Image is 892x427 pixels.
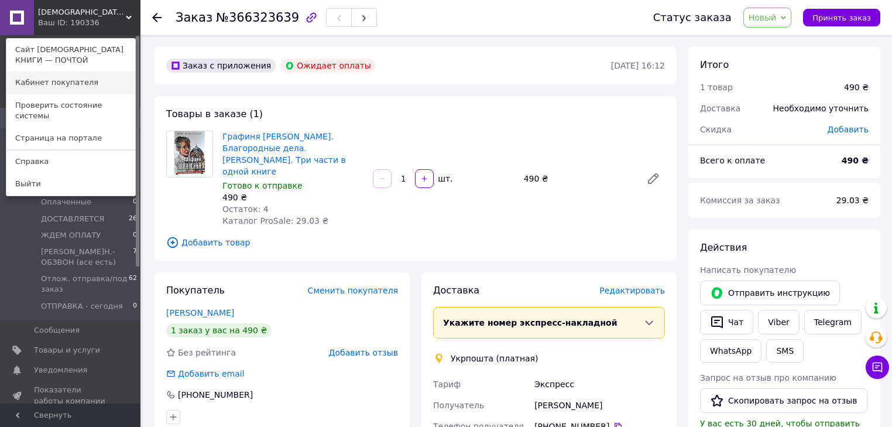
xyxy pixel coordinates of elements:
span: Итого [700,59,729,70]
div: Экспресс [532,374,667,395]
span: №366323639 [216,11,299,25]
div: шт. [435,173,454,185]
a: Viber [758,310,799,334]
span: 1 товар [700,83,733,92]
span: Добавить товар [166,236,665,249]
a: Графиня [PERSON_NAME]. Благородные дела. [PERSON_NAME]. Три части в одной книге [222,132,346,176]
div: Вернуться назад [152,12,162,23]
span: Покупатель [166,285,225,296]
span: Тариф [433,380,461,389]
span: Товары в заказе (1) [166,108,263,119]
a: Страница на портале [6,127,135,149]
div: 490 ₴ [222,192,363,203]
a: Сайт [DEMOGRAPHIC_DATA] КНИГИ — ПОЧТОЙ [6,39,135,71]
div: Добавить email [177,368,246,380]
span: [PERSON_NAME]Н.-ОБЗВОН (все есть) [41,247,133,268]
button: Чат с покупателем [866,356,889,379]
span: Действия [700,242,747,253]
span: Комиссия за заказ [700,196,780,205]
span: 62 [129,274,137,295]
span: Всего к оплате [700,156,765,165]
button: Скопировать запрос на отзыв [700,388,867,413]
span: Без рейтинга [178,348,236,357]
span: Скидка [700,125,732,134]
button: Отправить инструкцию [700,281,840,305]
a: Проверить состояние системы [6,94,135,127]
span: Добавить отзыв [329,348,398,357]
span: Заказ [176,11,212,25]
span: Остаток: 4 [222,204,269,214]
span: Новый [749,13,777,22]
span: 0 [133,301,137,312]
a: WhatsApp [700,339,761,363]
span: Оплаченные [41,197,91,207]
div: Ожидает оплаты [280,59,376,73]
span: Редактировать [599,286,665,295]
div: 490 ₴ [519,170,637,187]
a: Редактировать [641,167,665,190]
div: Ваш ID: 190336 [38,18,87,28]
button: SMS [766,339,804,363]
span: Укажите номер экспресс-накладной [443,318,617,327]
a: Кабинет покупателя [6,71,135,94]
span: Товары и услуги [34,345,100,356]
span: 26 [129,214,137,224]
div: Укрпошта (платная) [448,353,541,364]
span: Отлож. отправка/под заказ [41,274,129,295]
span: Уведомления [34,365,87,375]
span: Написать покупателю [700,265,796,275]
span: 0 [133,230,137,241]
span: ПРАВОСЛАВНЫЕ КНИГИ — ПОЧТОЙ [38,7,126,18]
span: Запрос на отзыв про компанию [700,373,836,382]
time: [DATE] 16:12 [611,61,665,70]
a: [PERSON_NAME] [166,308,234,317]
span: Доставка [700,104,740,113]
span: 29.03 ₴ [836,196,869,205]
div: [PHONE_NUMBER] [177,389,254,401]
div: 490 ₴ [844,81,869,93]
div: Необходимо уточнить [766,95,876,121]
span: Доставка [433,285,479,296]
span: Принять заказ [812,13,871,22]
a: Справка [6,151,135,173]
a: Выйти [6,173,135,195]
span: Каталог ProSale: 29.03 ₴ [222,216,328,226]
span: Добавить [828,125,869,134]
span: Готово к отправке [222,181,303,190]
div: Заказ с приложения [166,59,276,73]
span: 7 [133,247,137,268]
span: Показатели работы компании [34,385,108,406]
div: [PERSON_NAME] [532,395,667,416]
div: Добавить email [165,368,246,380]
b: 490 ₴ [842,156,869,165]
div: Статус заказа [653,12,732,23]
img: Графиня Апраксина. Благородные дела. Юлия Вознесенская. Три части в одной книге [174,131,205,177]
button: Чат [700,310,753,334]
span: ЖДЕМ ОПЛАТУ [41,230,101,241]
div: 1 заказ у вас на 490 ₴ [166,323,272,337]
span: Получатель [433,401,484,410]
span: Сменить покупателя [308,286,398,295]
span: Сообщения [34,325,80,336]
span: ДОСТАВЛЯЕТСЯ [41,214,104,224]
button: Принять заказ [803,9,880,26]
span: 0 [133,197,137,207]
span: ОТПРАВКА - сегодня [41,301,123,312]
a: Telegram [804,310,862,334]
